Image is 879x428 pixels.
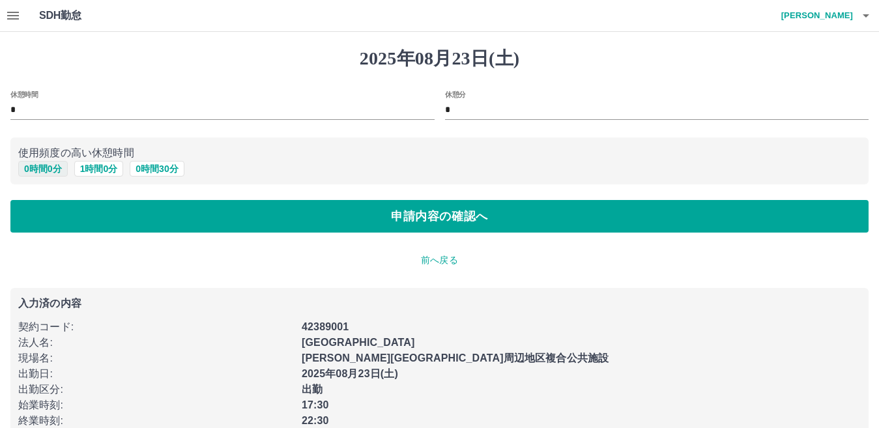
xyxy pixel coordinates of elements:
[302,399,329,410] b: 17:30
[10,48,869,70] h1: 2025年08月23日(土)
[302,352,609,364] b: [PERSON_NAME][GEOGRAPHIC_DATA]周辺地区複合公共施設
[18,382,294,397] p: 出勤区分 :
[445,89,466,99] label: 休憩分
[18,319,294,335] p: 契約コード :
[302,384,323,395] b: 出勤
[74,161,124,177] button: 1時間0分
[18,298,861,309] p: 入力済の内容
[302,321,349,332] b: 42389001
[302,337,415,348] b: [GEOGRAPHIC_DATA]
[18,161,68,177] button: 0時間0分
[10,89,38,99] label: 休憩時間
[18,145,861,161] p: 使用頻度の高い休憩時間
[18,397,294,413] p: 始業時刻 :
[302,368,398,379] b: 2025年08月23日(土)
[10,200,869,233] button: 申請内容の確認へ
[18,366,294,382] p: 出勤日 :
[18,335,294,350] p: 法人名 :
[10,253,869,267] p: 前へ戻る
[130,161,184,177] button: 0時間30分
[18,350,294,366] p: 現場名 :
[302,415,329,426] b: 22:30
